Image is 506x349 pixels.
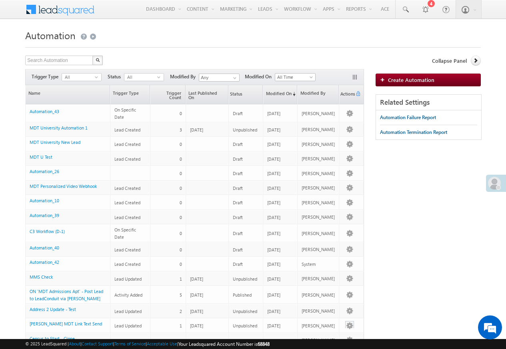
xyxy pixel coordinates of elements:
[180,127,182,132] span: 3
[376,95,481,110] div: Related Settings
[95,75,101,79] span: select
[302,156,335,161] div: [PERSON_NAME]
[114,107,136,120] span: On Specific Date
[233,142,243,147] span: Draft
[233,231,243,236] span: Draft
[245,73,275,80] span: Modified On
[190,309,203,314] span: [DATE]
[30,321,102,326] a: [PERSON_NAME] MDT Link Text Send
[275,73,316,81] a: All Time
[25,29,76,42] span: Automation
[263,85,297,104] a: Modified On(sorted descending)
[30,154,52,160] a: MDT U Test
[108,73,124,80] span: Status
[233,215,243,220] span: Draft
[114,276,142,281] span: Lead Updated
[267,261,280,267] span: [DATE]
[180,276,182,281] span: 1
[233,200,243,205] span: Draft
[114,309,142,314] span: Lead Updated
[180,215,182,220] span: 0
[302,276,335,281] div: [PERSON_NAME]
[30,229,65,234] a: C3 Workflow (D-1)
[150,85,185,104] a: Trigger Count
[302,215,335,219] div: [PERSON_NAME]
[388,76,434,83] span: Create Automation
[302,262,335,266] div: System
[178,341,270,347] span: Your Leadsquared Account Number is
[114,247,140,252] span: Lead Created
[233,247,243,252] span: Draft
[25,340,270,348] span: © 2025 LeadSquared | | | | |
[190,323,203,328] span: [DATE]
[275,74,313,81] span: All Time
[114,215,140,220] span: Lead Created
[302,247,335,251] div: [PERSON_NAME]
[30,245,59,250] a: Automation_40
[170,73,199,80] span: Modified By
[339,86,355,104] span: Actions
[267,111,280,116] span: [DATE]
[233,127,257,132] span: Unpublished
[180,338,182,343] span: 2
[298,85,338,104] a: Modified By
[157,75,164,79] span: select
[30,140,80,145] a: MDT University New Lead
[180,142,182,147] span: 0
[229,74,239,82] a: Show All Items
[302,338,335,342] div: [PERSON_NAME]
[147,341,177,346] a: Acceptable Use
[302,127,335,132] div: [PERSON_NAME]
[110,85,150,104] a: Trigger Type
[114,200,140,205] span: Lead Created
[380,114,436,121] div: Automation Failure Report
[233,156,243,162] span: Draft
[267,247,280,252] span: [DATE]
[267,276,280,281] span: [DATE]
[233,171,243,176] span: Draft
[30,109,59,114] a: Automation_43
[114,142,140,147] span: Lead Created
[267,156,280,162] span: [DATE]
[233,338,257,343] span: Unpublished
[114,127,140,132] span: Lead Created
[30,169,59,174] a: Automation_26
[190,127,203,132] span: [DATE]
[302,142,335,146] div: [PERSON_NAME]
[30,259,59,265] a: Automation_42
[229,86,242,104] span: Status
[267,200,280,205] span: [DATE]
[124,74,157,81] span: All
[267,323,280,328] span: [DATE]
[267,338,280,343] span: [DATE]
[302,231,335,235] div: [PERSON_NAME]
[180,156,182,162] span: 0
[180,292,182,297] span: 5
[30,307,76,312] a: Address 2 Update - Test
[30,125,88,130] a: MDT University Automation 1
[380,129,447,136] div: Automation Termination Report
[267,309,280,314] span: [DATE]
[258,341,270,347] span: 68848
[30,213,59,218] a: Automation_39
[30,183,97,189] a: MDT Personalized Video Webhook
[302,200,335,205] div: [PERSON_NAME]
[180,323,182,328] span: 1
[114,227,136,239] span: On Specific Date
[380,77,388,82] img: add_icon.png
[233,111,243,116] span: Draft
[69,341,80,346] a: About
[190,276,203,281] span: [DATE]
[180,171,182,176] span: 0
[180,111,182,116] span: 0
[199,74,240,82] input: Type to Search
[180,309,182,314] span: 2
[32,73,62,80] span: Trigger Type
[114,323,142,328] span: Lead Updated
[267,171,280,176] span: [DATE]
[267,231,280,236] span: [DATE]
[302,323,335,328] div: [PERSON_NAME]
[114,338,142,343] span: Activity Added
[267,127,280,132] span: [DATE]
[267,215,280,220] span: [DATE]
